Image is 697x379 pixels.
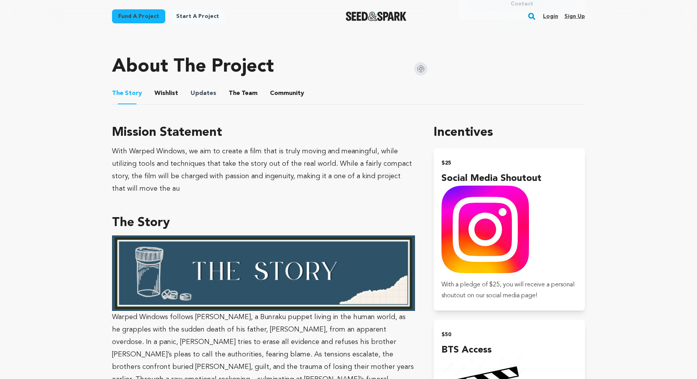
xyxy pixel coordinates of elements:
[564,10,585,23] a: Sign up
[112,9,165,23] a: Fund a project
[414,62,427,75] img: Seed&Spark Instagram Icon
[154,89,178,98] span: Wishlist
[441,343,577,357] h4: BTS Access
[543,10,558,23] a: Login
[434,123,585,142] h1: Incentives
[441,279,577,301] p: With a pledge of $25, you will receive a personal shoutout on our social media page!
[112,58,274,76] h1: About The Project
[112,214,415,232] h3: The Story
[112,89,123,98] span: The
[441,186,529,273] img: incentive
[229,89,257,98] span: Team
[229,89,240,98] span: The
[434,148,585,311] button: $25 Social Media Shoutout incentive With a pledge of $25, you will receive a personal shoutout on...
[346,12,407,21] img: Seed&Spark Logo Dark Mode
[270,89,304,98] span: Community
[170,9,225,23] a: Start a project
[441,158,577,168] h2: $25
[112,235,415,311] img: 1753409859-1.png
[112,123,415,142] h3: Mission Statement
[441,329,577,340] h2: $50
[112,145,415,195] div: With Warped Windows, we aim to create a film that is truly moving and meaningful, while utilizing...
[112,89,142,98] span: Story
[346,12,407,21] a: Seed&Spark Homepage
[191,89,216,98] span: Updates
[441,172,577,186] h4: Social Media Shoutout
